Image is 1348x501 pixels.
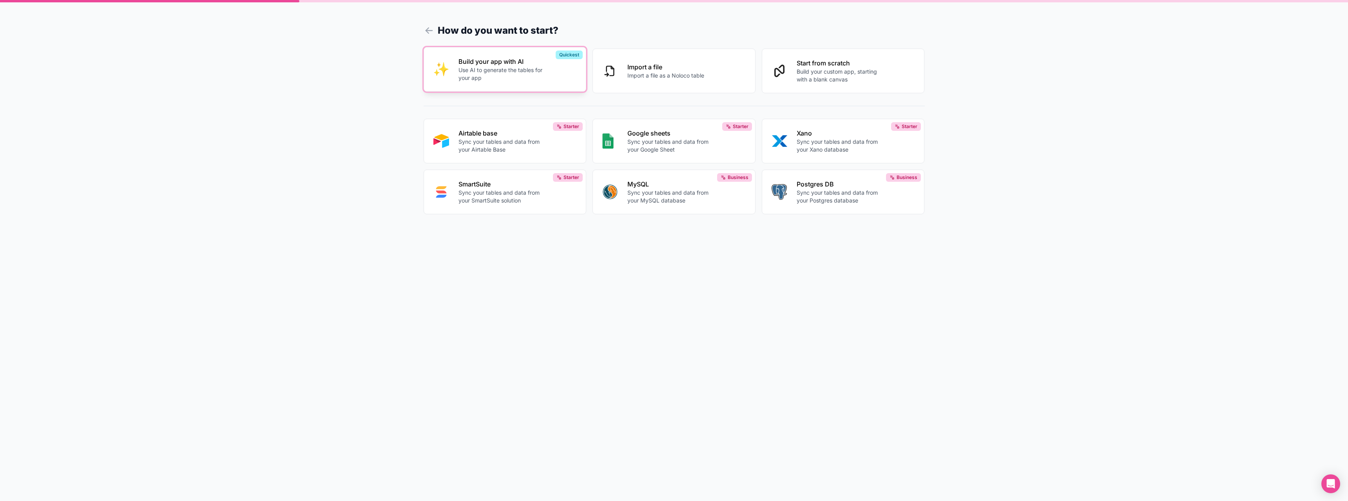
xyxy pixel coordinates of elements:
[424,47,587,92] button: INTERNAL_WITH_AIBuild your app with AIUse AI to generate the tables for your appQuickest
[627,72,704,80] p: Import a file as a Noloco table
[733,123,748,130] span: Starter
[458,189,545,204] p: Sync your tables and data from your SmartSuite solution
[424,170,587,214] button: SMART_SUITESmartSuiteSync your tables and data from your SmartSuite solutionStarter
[602,133,614,149] img: GOOGLE_SHEETS
[563,174,579,181] span: Starter
[772,184,787,200] img: POSTGRES
[762,49,925,93] button: Start from scratchBuild your custom app, starting with a blank canvas
[627,128,714,138] p: Google sheets
[433,61,449,77] img: INTERNAL_WITH_AI
[458,66,545,82] p: Use AI to generate the tables for your app
[762,170,925,214] button: POSTGRESPostgres DBSync your tables and data from your Postgres databaseBusiness
[592,170,756,214] button: MYSQLMySQLSync your tables and data from your MySQL databaseBusiness
[797,68,884,83] p: Build your custom app, starting with a blank canvas
[797,179,884,189] p: Postgres DB
[563,123,579,130] span: Starter
[762,119,925,163] button: XANOXanoSync your tables and data from your Xano databaseStarter
[772,133,787,149] img: XANO
[458,128,545,138] p: Airtable base
[627,179,714,189] p: MySQL
[902,123,917,130] span: Starter
[458,138,545,154] p: Sync your tables and data from your Airtable Base
[627,62,704,72] p: Import a file
[433,184,449,200] img: SMART_SUITE
[424,24,925,38] h1: How do you want to start?
[592,49,756,93] button: Import a fileImport a file as a Noloco table
[797,58,884,68] p: Start from scratch
[424,119,587,163] button: AIRTABLEAirtable baseSync your tables and data from your Airtable BaseStarter
[728,174,748,181] span: Business
[602,184,618,200] img: MYSQL
[897,174,917,181] span: Business
[433,133,449,149] img: AIRTABLE
[627,189,714,204] p: Sync your tables and data from your MySQL database
[592,119,756,163] button: GOOGLE_SHEETSGoogle sheetsSync your tables and data from your Google SheetStarter
[797,138,884,154] p: Sync your tables and data from your Xano database
[1321,474,1340,493] div: Open Intercom Messenger
[458,57,545,66] p: Build your app with AI
[458,179,545,189] p: SmartSuite
[797,128,884,138] p: Xano
[797,189,884,204] p: Sync your tables and data from your Postgres database
[556,51,583,59] div: Quickest
[627,138,714,154] p: Sync your tables and data from your Google Sheet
